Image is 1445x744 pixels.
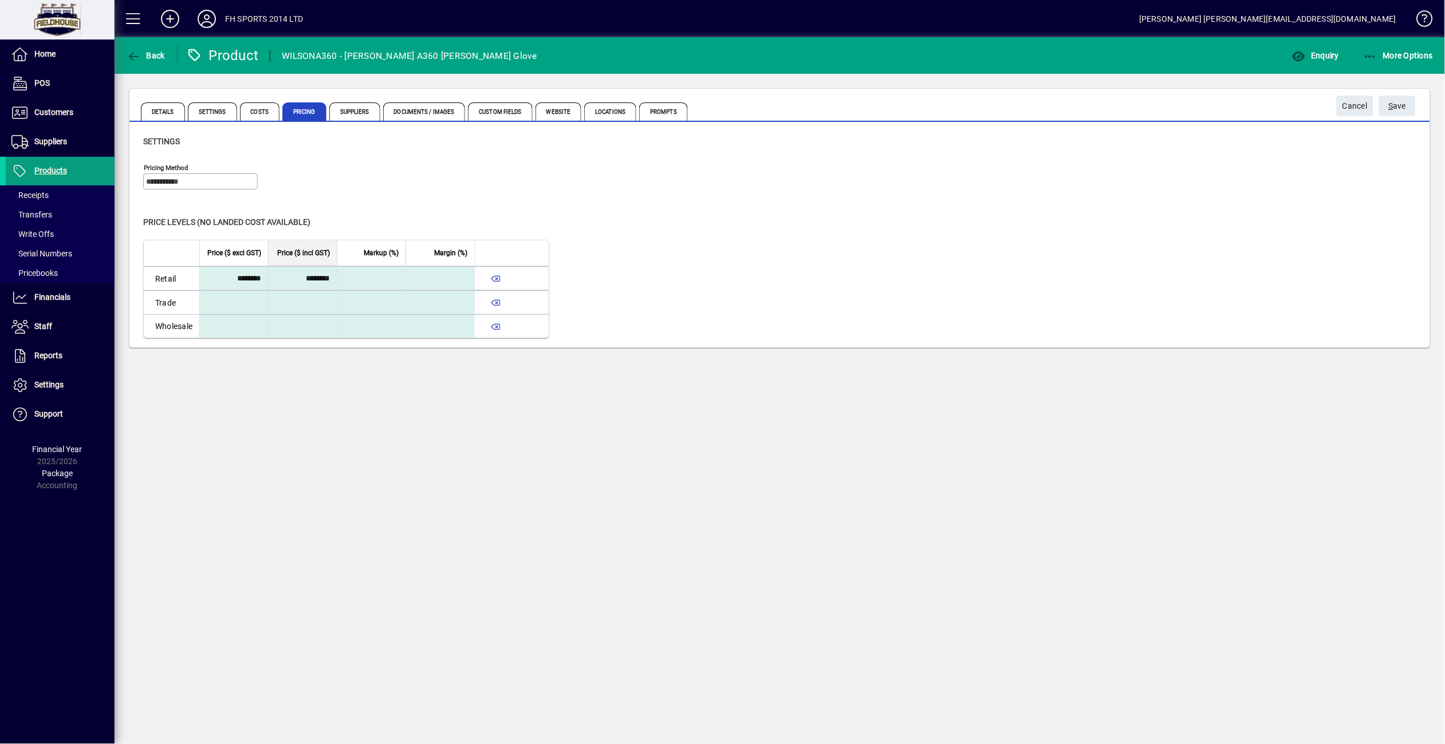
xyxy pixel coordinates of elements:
span: Receipts [11,191,49,200]
td: Retail [144,266,199,290]
span: Price ($ excl GST) [207,247,261,259]
a: Settings [6,371,115,399]
span: Costs [240,102,280,121]
span: Settings [143,137,180,146]
a: Knowledge Base [1408,2,1431,39]
button: Enquiry [1289,45,1342,66]
a: POS [6,69,115,98]
a: Staff [6,312,115,341]
button: Add [152,9,188,29]
span: Write Offs [11,229,54,239]
span: Margin (%) [434,247,467,259]
span: Pricebooks [11,268,58,278]
span: Staff [34,322,52,331]
a: Customers [6,98,115,127]
button: Cancel [1337,96,1373,116]
span: Cancel [1342,97,1368,116]
span: Custom Fields [468,102,532,121]
span: Markup (%) [364,247,399,259]
span: Suppliers [34,137,67,146]
td: Wholesale [144,314,199,338]
span: Support [34,409,63,418]
a: Reports [6,342,115,370]
mat-label: Pricing method [144,164,188,172]
div: Product [186,46,259,65]
div: WILSONA360 - [PERSON_NAME] A360 [PERSON_NAME] Glove [282,47,537,65]
span: Details [141,102,185,121]
span: Pricing [282,102,326,121]
a: Receipts [6,185,115,205]
span: Locations [584,102,636,121]
span: Settings [34,380,64,389]
button: More Options [1361,45,1436,66]
span: Prompts [639,102,688,121]
span: Price levels (no landed cost available) [143,217,310,227]
span: Home [34,49,56,58]
span: Package [42,469,73,478]
span: Website [536,102,582,121]
span: Transfers [11,210,52,219]
span: Financial Year [33,445,82,454]
span: POS [34,78,50,88]
a: Pricebooks [6,263,115,283]
div: FH SPORTS 2014 LTD [225,10,303,28]
span: S [1389,101,1393,110]
span: More Options [1364,51,1434,60]
button: Save [1379,96,1416,116]
a: Home [6,40,115,69]
a: Suppliers [6,128,115,156]
a: Support [6,400,115,429]
a: Serial Numbers [6,244,115,263]
td: Trade [144,290,199,314]
span: Customers [34,108,73,117]
span: Reports [34,351,62,360]
span: Products [34,166,67,175]
span: Suppliers [329,102,380,121]
a: Transfers [6,205,115,224]
span: Price ($ incl GST) [277,247,330,259]
span: Documents / Images [383,102,466,121]
button: Profile [188,9,225,29]
a: Write Offs [6,224,115,244]
span: Financials [34,292,70,302]
span: Serial Numbers [11,249,72,258]
span: Settings [188,102,237,121]
button: Back [124,45,168,66]
span: Enquiry [1292,51,1339,60]
span: Back [127,51,165,60]
a: Financials [6,283,115,312]
div: [PERSON_NAME] [PERSON_NAME][EMAIL_ADDRESS][DOMAIN_NAME] [1139,10,1396,28]
span: ave [1389,97,1407,116]
app-page-header-button: Back [115,45,178,66]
